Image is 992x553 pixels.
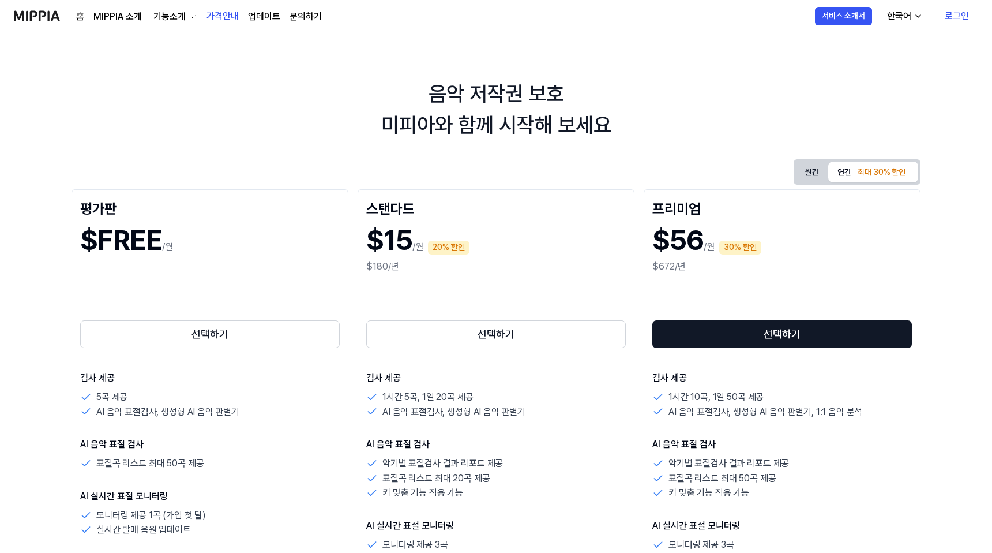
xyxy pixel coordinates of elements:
button: 선택하기 [366,320,626,348]
div: 스탠다드 [366,198,626,216]
p: AI 음악 표절검사, 생성형 AI 음악 판별기 [382,405,525,420]
p: 모니터링 제공 3곡 [668,537,734,552]
a: 문의하기 [290,10,322,24]
a: MIPPIA 소개 [93,10,142,24]
p: 1시간 10곡, 1일 50곡 제공 [668,390,764,405]
p: 1시간 5곡, 1일 20곡 제공 [382,390,473,405]
p: 검사 제공 [652,371,912,385]
div: 최대 30% 할인 [854,166,909,180]
p: 키 맞춤 기능 적용 가능 [382,485,463,500]
h1: $56 [652,221,704,260]
p: 모니터링 제공 1곡 (가입 첫 달) [96,508,206,523]
p: 검사 제공 [80,371,340,385]
p: AI 실시간 표절 모니터링 [652,519,912,533]
p: 표절곡 리스트 최대 20곡 제공 [382,471,490,486]
button: 선택하기 [80,320,340,348]
button: 월간 [796,163,828,181]
p: AI 음악 표절 검사 [366,438,626,451]
div: 20% 할인 [428,241,469,255]
p: 악기별 표절검사 결과 리포트 제공 [668,456,789,471]
div: 평가판 [80,198,340,216]
p: AI 음악 표절 검사 [652,438,912,451]
a: 선택하기 [80,318,340,350]
a: 선택하기 [652,318,912,350]
p: 모니터링 제공 3곡 [382,537,448,552]
p: AI 음악 표절검사, 생성형 AI 음악 판별기 [96,405,239,420]
p: AI 음악 표절검사, 생성형 AI 음악 판별기, 1:1 음악 분석 [668,405,862,420]
div: 기능소개 [151,10,188,24]
div: $672/년 [652,260,912,274]
button: 선택하기 [652,320,912,348]
button: 기능소개 [151,10,197,24]
button: 서비스 소개서 [815,7,872,25]
p: 5곡 제공 [96,390,127,405]
p: 실시간 발매 음원 업데이트 [96,522,191,537]
h1: $FREE [80,221,162,260]
h1: $15 [366,221,412,260]
a: 가격안내 [206,1,239,32]
p: AI 실시간 표절 모니터링 [366,519,626,533]
p: /월 [412,240,423,254]
p: /월 [704,240,715,254]
div: $180/년 [366,260,626,274]
div: 프리미엄 [652,198,912,216]
a: 홈 [76,10,84,24]
p: 표절곡 리스트 최대 50곡 제공 [96,456,204,471]
p: AI 실시간 표절 모니터링 [80,490,340,503]
p: 악기별 표절검사 결과 리포트 제공 [382,456,503,471]
div: 한국어 [885,9,914,23]
button: 한국어 [878,5,930,28]
div: 30% 할인 [719,241,761,255]
p: 표절곡 리스트 최대 50곡 제공 [668,471,776,486]
a: 업데이트 [248,10,280,24]
p: 키 맞춤 기능 적용 가능 [668,485,749,500]
button: 연간 [828,162,918,182]
p: /월 [162,240,173,254]
p: AI 음악 표절 검사 [80,438,340,451]
a: 선택하기 [366,318,626,350]
p: 검사 제공 [366,371,626,385]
